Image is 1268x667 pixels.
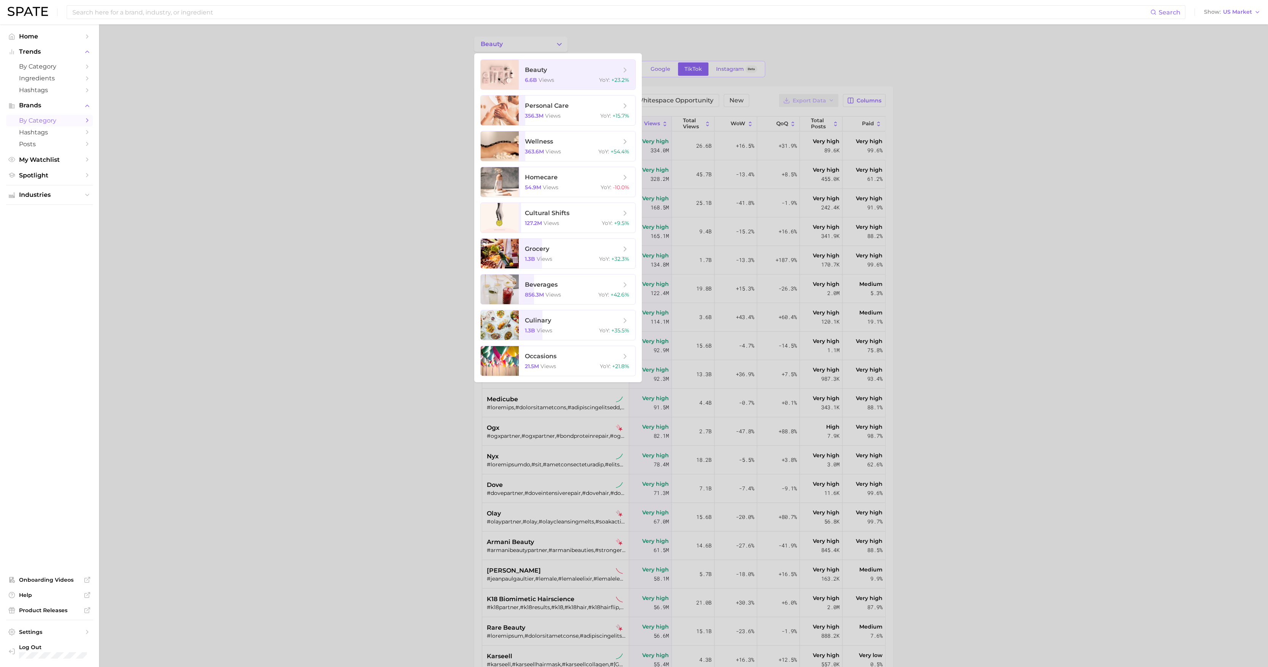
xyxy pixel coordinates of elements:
a: Hashtags [6,84,93,96]
span: +42.6% [611,291,629,298]
span: 6.6b [525,77,537,83]
span: views [537,255,552,262]
button: Industries [6,189,93,201]
span: Ingredients [19,75,80,82]
span: +9.5% [614,220,629,227]
span: +54.4% [611,148,629,155]
button: Trends [6,46,93,57]
span: 127.2m [525,220,542,227]
span: 21.5m [525,363,539,370]
ul: Change Category [474,53,642,382]
img: SPATE [8,7,48,16]
span: Help [19,592,80,598]
span: +32.3% [611,255,629,262]
span: 363.6m [525,148,544,155]
a: Product Releases [6,605,93,616]
span: YoY : [598,148,609,155]
span: YoY : [599,327,610,334]
button: Brands [6,100,93,111]
span: Search [1159,9,1180,16]
span: views [540,363,556,370]
span: Hashtags [19,129,80,136]
button: ShowUS Market [1202,7,1262,17]
a: Home [6,30,93,42]
span: +35.5% [611,327,629,334]
span: Trends [19,48,80,55]
span: personal care [525,102,569,109]
span: My Watchlist [19,156,80,163]
a: Onboarding Videos [6,574,93,586]
span: +23.2% [611,77,629,83]
span: YoY : [600,363,611,370]
span: Industries [19,191,80,198]
span: grocery [525,245,549,252]
span: YoY : [600,112,611,119]
span: by Category [19,117,80,124]
span: Home [19,33,80,40]
span: YoY : [599,77,610,83]
span: 54.9m [525,184,541,191]
span: Settings [19,629,80,635]
a: Log out. Currently logged in with e-mail lerae.matz@unilever.com. [6,641,93,661]
span: Onboarding Videos [19,576,80,583]
input: Search here for a brand, industry, or ingredient [72,6,1150,19]
span: beauty [525,66,547,73]
a: Ingredients [6,72,93,84]
span: views [544,220,559,227]
span: 1.3b [525,255,535,262]
span: 356.3m [525,112,544,119]
span: YoY : [599,255,610,262]
span: views [543,184,558,191]
span: +21.8% [612,363,629,370]
span: Spotlight [19,172,80,179]
span: views [545,291,561,298]
span: Posts [19,140,80,148]
a: Posts [6,138,93,150]
span: US Market [1223,10,1252,14]
a: by Category [6,61,93,72]
span: YoY : [601,184,611,191]
span: 1.3b [525,327,535,334]
span: occasions [525,353,556,360]
span: wellness [525,138,553,145]
span: by Category [19,63,80,70]
a: Hashtags [6,126,93,138]
span: culinary [525,317,551,324]
span: 856.3m [525,291,544,298]
span: +15.7% [612,112,629,119]
span: Product Releases [19,607,80,614]
span: views [539,77,554,83]
span: homecare [525,174,558,181]
a: My Watchlist [6,154,93,166]
span: Show [1204,10,1221,14]
span: views [537,327,552,334]
span: cultural shifts [525,209,569,217]
span: YoY : [602,220,612,227]
a: by Category [6,115,93,126]
span: beverages [525,281,558,288]
span: YoY : [598,291,609,298]
span: views [545,112,561,119]
a: Help [6,589,93,601]
a: Spotlight [6,169,93,181]
span: Brands [19,102,80,109]
span: views [545,148,561,155]
span: Hashtags [19,86,80,94]
span: Log Out [19,644,87,651]
span: -10.0% [613,184,629,191]
a: Settings [6,626,93,638]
